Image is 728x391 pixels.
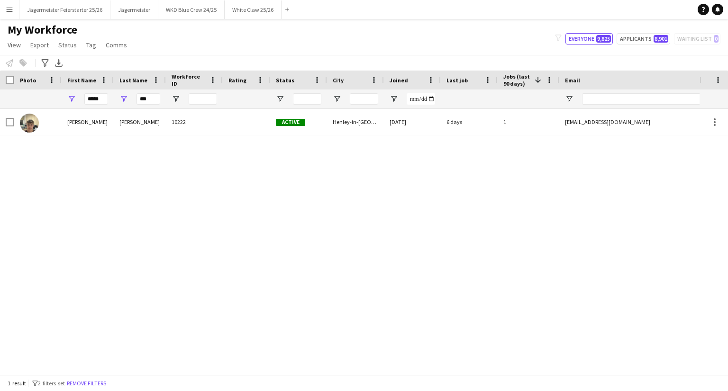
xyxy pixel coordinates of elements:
div: 1 [498,109,559,135]
span: View [8,41,21,49]
button: Open Filter Menu [333,95,341,103]
span: Comms [106,41,127,49]
button: Applicants8,901 [617,33,670,44]
span: Tag [86,41,96,49]
span: My Workforce [8,23,77,37]
span: Last Name [119,77,147,84]
span: Joined [390,77,408,84]
button: Open Filter Menu [565,95,573,103]
span: Photo [20,77,36,84]
input: Workforce ID Filter Input [189,93,217,105]
span: 8,901 [654,35,668,43]
span: Workforce ID [172,73,206,87]
app-action-btn: Export XLSX [53,57,64,69]
span: First Name [67,77,96,84]
span: City [333,77,344,84]
div: [DATE] [384,109,441,135]
button: Open Filter Menu [67,95,76,103]
div: [PERSON_NAME] [62,109,114,135]
div: Henley-in-[GEOGRAPHIC_DATA] [327,109,384,135]
button: Jägermeister [110,0,158,19]
input: Last Name Filter Input [136,93,160,105]
button: White Claw 25/26 [225,0,282,19]
span: Last job [446,77,468,84]
app-action-btn: Advanced filters [39,57,51,69]
span: Active [276,119,305,126]
button: WKD Blue Crew 24/25 [158,0,225,19]
a: Tag [82,39,100,51]
button: Remove filters [65,378,108,389]
div: [PERSON_NAME] [114,109,166,135]
input: Status Filter Input [293,93,321,105]
span: Status [58,41,77,49]
a: View [4,39,25,51]
input: First Name Filter Input [84,93,108,105]
input: City Filter Input [350,93,378,105]
span: Export [30,41,49,49]
img: Jamie Phillips [20,114,39,133]
span: Email [565,77,580,84]
span: Status [276,77,294,84]
button: Open Filter Menu [172,95,180,103]
button: Open Filter Menu [276,95,284,103]
button: Open Filter Menu [119,95,128,103]
div: 6 days [441,109,498,135]
a: Comms [102,39,131,51]
span: 2 filters set [38,380,65,387]
a: Status [55,39,81,51]
a: Export [27,39,53,51]
input: Joined Filter Input [407,93,435,105]
span: Rating [228,77,246,84]
div: 10222 [166,109,223,135]
button: Open Filter Menu [390,95,398,103]
button: Jägermeister Feierstarter 25/26 [19,0,110,19]
span: Jobs (last 90 days) [503,73,531,87]
span: 9,825 [596,35,611,43]
button: Everyone9,825 [565,33,613,44]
